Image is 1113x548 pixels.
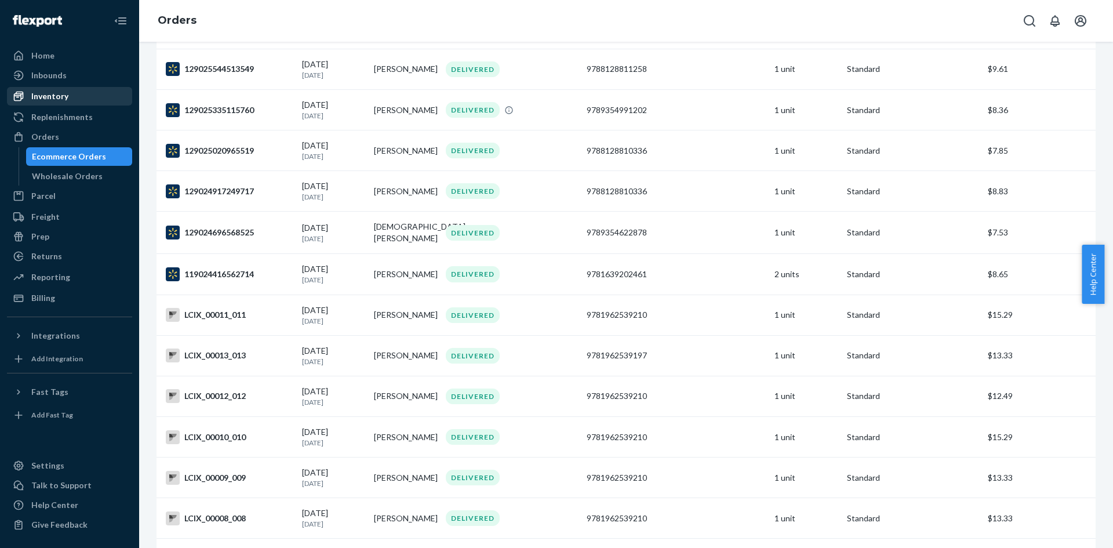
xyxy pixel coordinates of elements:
div: Talk to Support [31,480,92,491]
div: Fast Tags [31,386,68,398]
p: [DATE] [302,192,365,202]
td: [PERSON_NAME] [369,171,441,212]
td: 2 units [770,254,842,295]
div: 9781962539210 [587,309,765,321]
td: $13.33 [983,458,1096,498]
td: [PERSON_NAME] [369,376,441,416]
a: Inventory [7,87,132,106]
td: [PERSON_NAME] [369,335,441,376]
a: Returns [7,247,132,266]
a: Parcel [7,187,132,205]
div: 9781962539210 [587,390,765,402]
td: 1 unit [770,295,842,335]
div: DELIVERED [446,307,500,323]
div: [DATE] [302,467,365,488]
td: 1 unit [770,90,842,130]
div: Integrations [31,330,80,342]
div: [DATE] [302,304,365,326]
p: Standard [847,472,979,484]
p: [DATE] [302,151,365,161]
div: Replenishments [31,111,93,123]
td: 1 unit [770,458,842,498]
div: Add Fast Tag [31,410,73,420]
td: 1 unit [770,49,842,89]
td: 1 unit [770,130,842,171]
div: LCIX_00011_011 [166,308,293,322]
div: 9781962539210 [587,431,765,443]
div: [DATE] [302,99,365,121]
td: $8.36 [983,90,1096,130]
p: [DATE] [302,397,365,407]
div: Wholesale Orders [32,170,103,182]
div: Freight [31,211,60,223]
a: Home [7,46,132,65]
a: Prep [7,227,132,246]
a: Reporting [7,268,132,286]
td: [PERSON_NAME] [369,417,441,458]
p: [DATE] [302,438,365,448]
td: [PERSON_NAME] [369,130,441,171]
p: Standard [847,431,979,443]
div: 129025544513549 [166,62,293,76]
div: DELIVERED [446,102,500,118]
td: $15.29 [983,295,1096,335]
td: $9.61 [983,49,1096,89]
div: Home [31,50,54,61]
div: [DATE] [302,59,365,80]
p: [DATE] [302,234,365,244]
div: 9789354991202 [587,104,765,116]
button: Fast Tags [7,383,132,401]
div: LCIX_00012_012 [166,389,293,403]
div: 9781962539210 [587,472,765,484]
div: Billing [31,292,55,304]
a: Orders [158,14,197,27]
div: 9781962539210 [587,513,765,524]
td: [PERSON_NAME] [369,254,441,295]
div: DELIVERED [446,266,500,282]
div: [DATE] [302,180,365,202]
div: DELIVERED [446,510,500,526]
div: Add Integration [31,354,83,364]
td: [PERSON_NAME] [369,90,441,130]
a: Help Center [7,496,132,514]
p: Standard [847,227,979,238]
div: 129024917249717 [166,184,293,198]
div: DELIVERED [446,183,500,199]
td: $7.53 [983,212,1096,254]
td: $13.33 [983,335,1096,376]
div: 9781962539197 [587,350,765,361]
td: $8.83 [983,171,1096,212]
p: [DATE] [302,275,365,285]
td: 1 unit [770,171,842,212]
div: Ecommerce Orders [32,151,106,162]
button: Help Center [1082,245,1104,304]
div: 9788128811258 [587,63,765,75]
div: DELIVERED [446,470,500,485]
a: Talk to Support [7,476,132,495]
td: $8.65 [983,254,1096,295]
div: LCIX_00013_013 [166,349,293,362]
div: LCIX_00009_009 [166,471,293,485]
td: 1 unit [770,212,842,254]
td: $15.29 [983,417,1096,458]
a: Add Fast Tag [7,406,132,424]
div: DELIVERED [446,143,500,158]
div: 119024416562714 [166,267,293,281]
div: DELIVERED [446,389,500,404]
div: [DATE] [302,386,365,407]
button: Open account menu [1069,9,1092,32]
div: Reporting [31,271,70,283]
div: Returns [31,251,62,262]
a: Freight [7,208,132,226]
td: 1 unit [770,498,842,539]
div: DELIVERED [446,429,500,445]
p: [DATE] [302,519,365,529]
p: Standard [847,350,979,361]
p: Standard [847,309,979,321]
td: $7.85 [983,130,1096,171]
div: [DATE] [302,507,365,529]
div: 9788128810336 [587,145,765,157]
div: [DATE] [302,222,365,244]
div: 129025335115760 [166,103,293,117]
